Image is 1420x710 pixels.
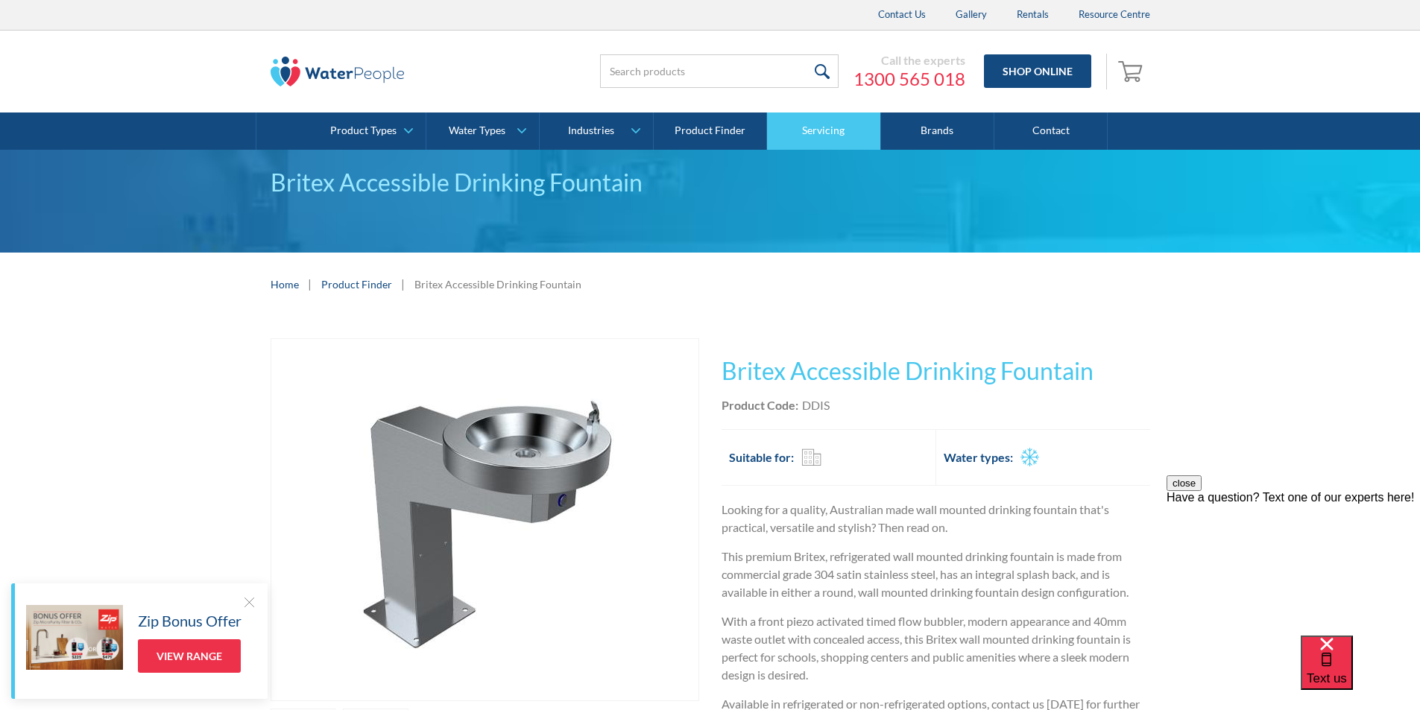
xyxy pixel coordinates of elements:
[426,112,539,150] a: Water Types
[271,57,405,86] img: The Water People
[853,68,965,90] a: 1300 565 018
[271,276,299,292] a: Home
[330,124,397,137] div: Product Types
[271,338,699,701] a: open lightbox
[271,165,1150,200] div: Britex Accessible Drinking Fountain
[853,53,965,68] div: Call the experts
[722,398,798,412] strong: Product Code:
[568,124,614,137] div: Industries
[1301,635,1420,710] iframe: podium webchat widget bubble
[400,275,407,293] div: |
[984,54,1091,88] a: Shop Online
[802,396,830,414] div: DDIS
[1118,59,1146,83] img: shopping cart
[321,276,392,292] a: Product Finder
[722,612,1150,684] p: With a front piezo activated timed flow bubbler, modern appearance and 40mm waste outlet with con...
[881,112,994,150] a: Brands
[600,54,839,88] input: Search products
[26,605,123,670] img: Zip Bonus Offer
[306,275,314,293] div: |
[304,339,666,700] img: Britex Accessible Drinking Fountain
[944,448,1013,466] h2: Water types:
[540,112,652,150] a: Industries
[729,448,794,466] h2: Suitable for:
[654,112,767,150] a: Product Finder
[138,609,242,632] h5: Zip Bonus Offer
[414,276,581,292] div: Britex Accessible Drinking Fountain
[449,124,505,137] div: Water Types
[767,112,880,150] a: Servicing
[138,639,241,673] a: View Range
[722,353,1150,389] h1: Britex Accessible Drinking Fountain
[1167,475,1420,654] iframe: podium webchat widget prompt
[722,548,1150,601] p: This premium Britex, refrigerated wall mounted drinking fountain is made from commercial grade 30...
[1114,54,1150,89] a: Open empty cart
[313,112,426,150] a: Product Types
[994,112,1108,150] a: Contact
[722,501,1150,536] p: Looking for a quality, Australian made wall mounted drinking fountain that's practical, versatile...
